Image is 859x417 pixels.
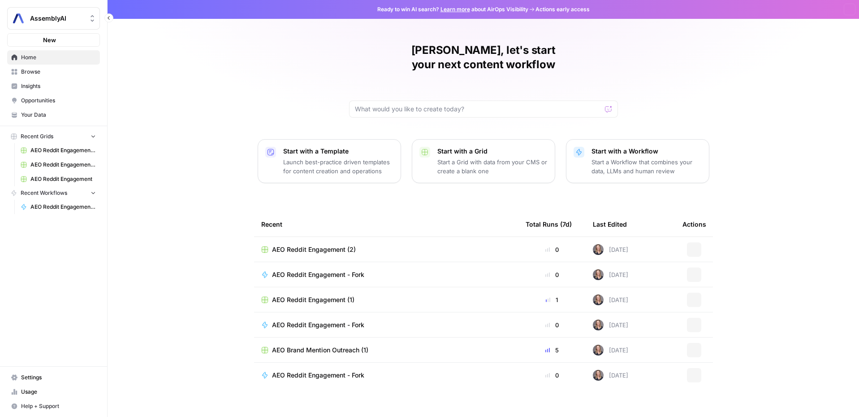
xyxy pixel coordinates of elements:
[43,35,56,44] span: New
[17,200,100,214] a: AEO Reddit Engagement - Fork
[593,212,627,237] div: Last Edited
[7,50,100,65] a: Home
[30,14,84,23] span: AssemblyAI
[593,320,628,330] div: [DATE]
[17,158,100,172] a: AEO Reddit Engagement (2)
[10,10,26,26] img: AssemblyAI Logo
[7,399,100,413] button: Help + Support
[261,371,511,380] a: AEO Reddit Engagement - Fork
[7,33,100,47] button: New
[349,43,618,72] h1: [PERSON_NAME], let's start your next content workflow
[526,346,578,355] div: 5
[7,370,100,385] a: Settings
[272,320,364,329] span: AEO Reddit Engagement - Fork
[7,108,100,122] a: Your Data
[355,105,601,114] input: What would you like to create today?
[261,212,511,237] div: Recent
[412,139,555,183] button: Start with a GridStart a Grid with data from your CMS or create a blank one
[21,97,96,105] span: Opportunities
[261,346,511,355] a: AEO Brand Mention Outreach (1)
[526,245,578,254] div: 0
[258,139,401,183] button: Start with a TemplateLaunch best-practice driven templates for content creation and operations
[7,186,100,200] button: Recent Workflows
[7,93,100,108] a: Opportunities
[30,203,96,211] span: AEO Reddit Engagement - Fork
[261,245,511,254] a: AEO Reddit Engagement (2)
[261,295,511,304] a: AEO Reddit Engagement (1)
[7,385,100,399] a: Usage
[7,79,100,93] a: Insights
[593,370,628,381] div: [DATE]
[283,158,393,176] p: Launch best-practice driven templates for content creation and operations
[535,5,590,13] span: Actions early access
[682,212,706,237] div: Actions
[526,212,572,237] div: Total Runs (7d)
[593,294,628,305] div: [DATE]
[526,320,578,329] div: 0
[526,270,578,279] div: 0
[437,158,548,176] p: Start a Grid with data from your CMS or create a blank one
[440,6,470,13] a: Learn more
[377,5,528,13] span: Ready to win AI search? about AirOps Visibility
[593,244,604,255] img: u13gwt194sd4qc1jrypxg1l0agas
[21,402,96,410] span: Help + Support
[272,270,364,279] span: AEO Reddit Engagement - Fork
[21,53,96,61] span: Home
[21,189,67,197] span: Recent Workflows
[566,139,709,183] button: Start with a WorkflowStart a Workflow that combines your data, LLMs and human review
[593,244,628,255] div: [DATE]
[593,345,628,356] div: [DATE]
[261,270,511,279] a: AEO Reddit Engagement - Fork
[21,132,53,140] span: Recent Grids
[21,68,96,76] span: Browse
[437,147,548,156] p: Start with a Grid
[30,175,96,183] span: AEO Reddit Engagement
[272,371,364,380] span: AEO Reddit Engagement - Fork
[30,161,96,169] span: AEO Reddit Engagement (2)
[7,65,100,79] a: Browse
[591,158,702,176] p: Start a Workflow that combines your data, LLMs and human review
[526,295,578,304] div: 1
[17,143,100,158] a: AEO Reddit Engagement (1)
[526,371,578,380] div: 0
[272,346,368,355] span: AEO Brand Mention Outreach (1)
[593,269,604,280] img: u13gwt194sd4qc1jrypxg1l0agas
[593,269,628,280] div: [DATE]
[283,147,393,156] p: Start with a Template
[593,345,604,356] img: u13gwt194sd4qc1jrypxg1l0agas
[21,373,96,382] span: Settings
[7,130,100,143] button: Recent Grids
[261,320,511,329] a: AEO Reddit Engagement - Fork
[591,147,702,156] p: Start with a Workflow
[21,82,96,90] span: Insights
[593,370,604,381] img: u13gwt194sd4qc1jrypxg1l0agas
[30,146,96,154] span: AEO Reddit Engagement (1)
[21,388,96,396] span: Usage
[17,172,100,186] a: AEO Reddit Engagement
[21,111,96,119] span: Your Data
[272,245,356,254] span: AEO Reddit Engagement (2)
[593,294,604,305] img: u13gwt194sd4qc1jrypxg1l0agas
[272,295,354,304] span: AEO Reddit Engagement (1)
[593,320,604,330] img: u13gwt194sd4qc1jrypxg1l0agas
[7,7,100,30] button: Workspace: AssemblyAI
